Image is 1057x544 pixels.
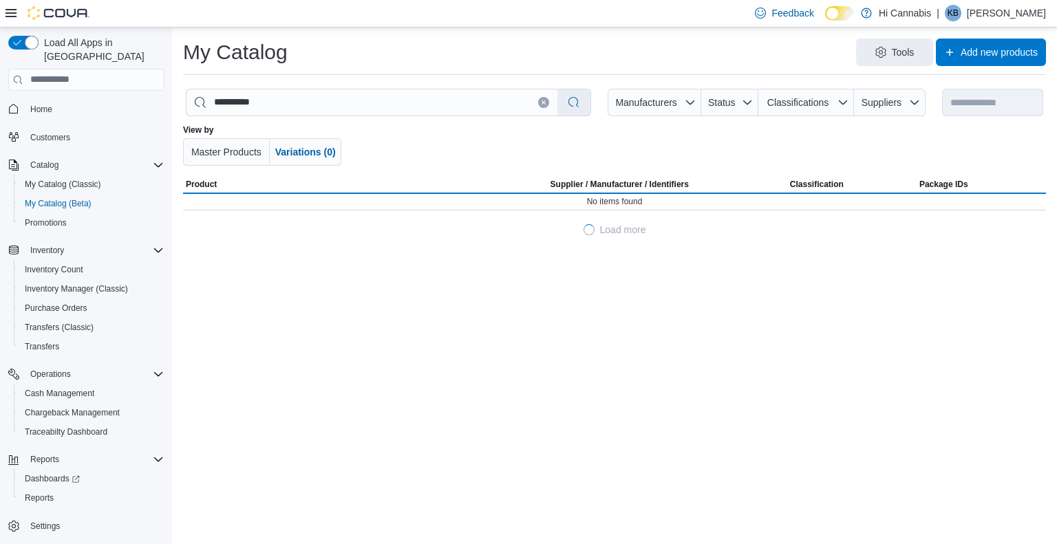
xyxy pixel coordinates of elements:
[19,385,100,402] a: Cash Management
[19,404,164,421] span: Chargeback Management
[14,469,169,488] a: Dashboards
[19,281,134,297] a: Inventory Manager (Classic)
[25,366,164,382] span: Operations
[3,155,169,175] button: Catalog
[14,175,169,194] button: My Catalog (Classic)
[14,260,169,279] button: Inventory Count
[19,195,164,212] span: My Catalog (Beta)
[25,303,87,314] span: Purchase Orders
[14,337,169,356] button: Transfers
[25,451,164,468] span: Reports
[30,369,71,380] span: Operations
[19,176,107,193] a: My Catalog (Classic)
[25,283,128,294] span: Inventory Manager (Classic)
[25,179,101,190] span: My Catalog (Classic)
[854,89,926,116] button: Suppliers
[275,146,336,157] span: Variations (0)
[14,422,169,442] button: Traceabilty Dashboard
[790,179,844,190] span: Classification
[14,384,169,403] button: Cash Management
[183,124,213,135] label: View by
[615,97,676,108] span: Manufacturers
[25,451,65,468] button: Reports
[25,264,83,275] span: Inventory Count
[3,516,169,536] button: Settings
[967,5,1046,21] p: [PERSON_NAME]
[19,261,164,278] span: Inventory Count
[25,341,59,352] span: Transfers
[825,6,854,21] input: Dark Mode
[19,490,59,506] a: Reports
[25,129,164,146] span: Customers
[19,404,125,421] a: Chargeback Management
[25,198,92,209] span: My Catalog (Beta)
[14,318,169,337] button: Transfers (Classic)
[25,101,58,118] a: Home
[14,279,169,298] button: Inventory Manager (Classic)
[25,518,65,534] a: Settings
[19,319,99,336] a: Transfers (Classic)
[19,300,93,316] a: Purchase Orders
[25,217,67,228] span: Promotions
[19,424,164,440] span: Traceabilty Dashboard
[3,127,169,147] button: Customers
[3,241,169,260] button: Inventory
[856,39,933,66] button: Tools
[270,138,341,166] button: Variations (0)
[945,5,961,21] div: Kevin Brown
[862,97,901,108] span: Suppliers
[25,129,76,146] a: Customers
[30,454,59,465] span: Reports
[30,132,70,143] span: Customers
[19,215,72,231] a: Promotions
[25,388,94,399] span: Cash Management
[600,223,646,237] span: Load more
[19,281,164,297] span: Inventory Manager (Classic)
[183,39,288,66] h1: My Catalog
[25,473,80,484] span: Dashboards
[531,179,689,190] span: Supplier / Manufacturer / Identifiers
[3,99,169,119] button: Home
[961,45,1038,59] span: Add new products
[19,300,164,316] span: Purchase Orders
[701,89,758,116] button: Status
[578,216,652,243] button: LoadingLoad more
[3,450,169,469] button: Reports
[25,157,64,173] button: Catalog
[879,5,931,21] p: Hi Cannabis
[25,100,164,118] span: Home
[19,338,65,355] a: Transfers
[767,97,829,108] span: Classifications
[39,36,164,63] span: Load All Apps in [GEOGRAPHIC_DATA]
[19,470,85,487] a: Dashboards
[25,426,107,437] span: Traceabilty Dashboard
[14,194,169,213] button: My Catalog (Beta)
[25,322,94,333] span: Transfers (Classic)
[19,385,164,402] span: Cash Management
[30,245,64,256] span: Inventory
[19,319,164,336] span: Transfers (Classic)
[30,104,52,115] span: Home
[25,242,164,259] span: Inventory
[538,97,549,108] button: Clear input
[25,492,54,503] span: Reports
[19,215,164,231] span: Promotions
[19,470,164,487] span: Dashboards
[608,89,701,116] button: Manufacturers
[936,39,1046,66] button: Add new products
[14,403,169,422] button: Chargeback Management
[183,138,270,166] button: Master Products
[581,222,597,237] span: Loading
[3,365,169,384] button: Operations
[25,157,164,173] span: Catalog
[587,196,643,207] span: No items found
[19,490,164,506] span: Reports
[19,195,97,212] a: My Catalog (Beta)
[14,213,169,232] button: Promotions
[937,5,939,21] p: |
[771,6,813,20] span: Feedback
[25,517,164,534] span: Settings
[919,179,968,190] span: Package IDs
[892,45,915,59] span: Tools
